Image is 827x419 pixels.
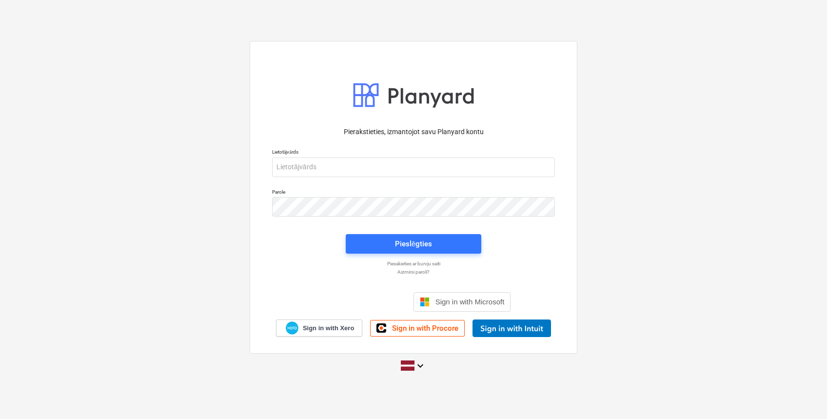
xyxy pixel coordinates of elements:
a: Sign in with Xero [276,319,363,337]
p: Lietotājvārds [272,149,555,157]
input: Lietotājvārds [272,158,555,177]
p: Parole [272,189,555,197]
a: Aizmirsi paroli? [267,269,560,275]
span: Sign in with Xero [303,324,354,333]
p: Pierakstieties, izmantojot savu Planyard kontu [272,127,555,137]
i: keyboard_arrow_down [414,360,426,372]
img: Microsoft logo [420,297,430,307]
img: Xero logo [286,321,298,335]
button: Pieslēgties [346,234,481,254]
div: Pieslēgties [395,238,432,250]
iframe: Sign in with Google Button [312,291,411,313]
a: Piesakieties ar burvju saiti [267,260,560,267]
span: Sign in with Procore [392,324,458,333]
span: Sign in with Microsoft [435,298,505,306]
a: Sign in with Procore [370,320,465,337]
